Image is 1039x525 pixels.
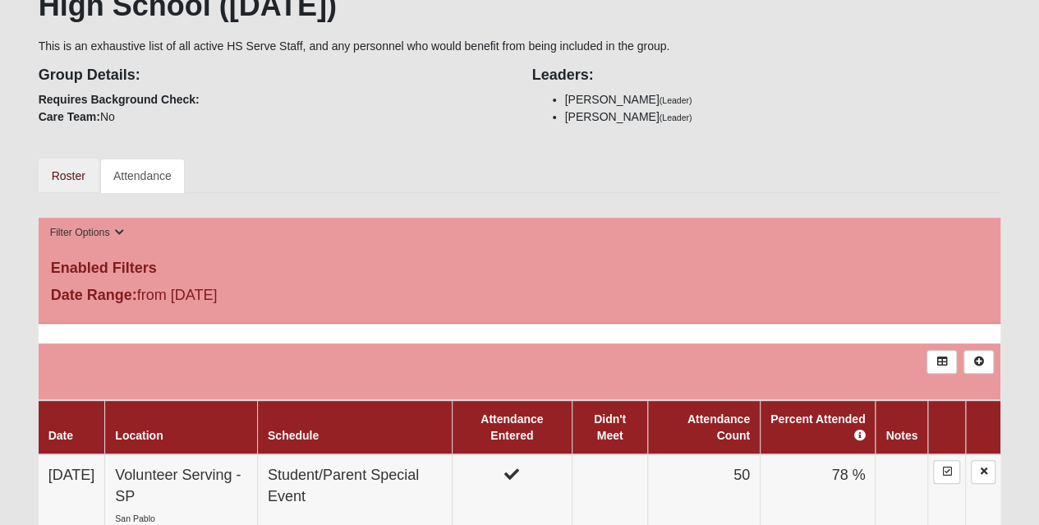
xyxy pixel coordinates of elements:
[770,412,865,442] a: Percent Attended
[39,284,360,311] div: from [DATE]
[26,55,520,126] div: No
[48,429,73,442] a: Date
[480,412,543,442] a: Attendance Entered
[565,91,1001,108] li: [PERSON_NAME]
[532,67,1001,85] h4: Leaders:
[885,429,917,442] a: Notes
[926,350,957,374] a: Export to Excel
[594,412,626,442] a: Didn't Meet
[39,159,99,193] a: Roster
[39,93,200,106] strong: Requires Background Check:
[100,159,185,193] a: Attendance
[971,460,995,484] a: Delete
[933,460,960,484] a: Enter Attendance
[963,350,994,374] a: Alt+N
[660,95,692,105] small: (Leader)
[268,429,319,442] a: Schedule
[39,110,100,123] strong: Care Team:
[51,260,989,278] h4: Enabled Filters
[39,67,508,85] h4: Group Details:
[51,284,137,306] label: Date Range:
[687,412,750,442] a: Attendance Count
[45,224,130,242] button: Filter Options
[660,113,692,122] small: (Leader)
[115,429,163,442] a: Location
[565,108,1001,126] li: [PERSON_NAME]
